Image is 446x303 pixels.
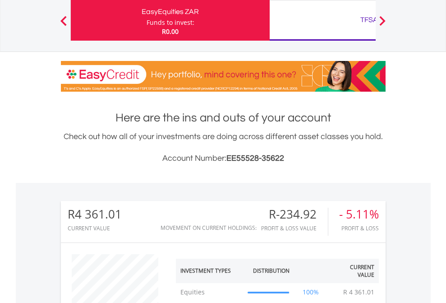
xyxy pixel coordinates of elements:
div: - 5.11% [339,208,379,221]
div: Profit & Loss Value [261,225,328,231]
div: Funds to invest: [147,18,194,27]
span: R0.00 [162,27,179,36]
div: Distribution [253,267,290,275]
div: Profit & Loss [339,225,379,231]
span: EE55528-35622 [226,154,284,163]
td: R 4 361.01 [339,283,379,301]
th: Current Value [328,259,379,283]
button: Previous [55,20,73,29]
div: R4 361.01 [68,208,122,221]
td: Equities [176,283,244,301]
td: 100% [294,283,328,301]
div: EasyEquities ZAR [76,5,264,18]
button: Next [373,20,391,29]
div: R-234.92 [261,208,328,221]
h1: Here are the ins and outs of your account [61,110,386,126]
div: CURRENT VALUE [68,225,122,231]
img: EasyCredit Promotion Banner [61,61,386,92]
div: Movement on Current Holdings: [161,225,257,231]
th: Investment Types [176,259,244,283]
div: Check out how all of your investments are doing across different asset classes you hold. [61,131,386,165]
h3: Account Number: [61,152,386,165]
